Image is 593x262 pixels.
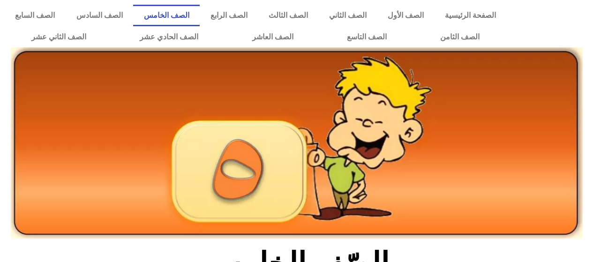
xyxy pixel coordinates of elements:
a: الصف السابع [5,5,66,26]
a: الصف الخامس [133,5,200,26]
a: الصف الرابع [200,5,258,26]
a: الصفحة الرئيسية [434,5,506,26]
a: الصف التاسع [320,26,413,48]
a: الصف الثاني عشر [5,26,113,48]
a: الصف العاشر [225,26,320,48]
a: الصف الثامن [413,26,506,48]
a: الصف الأول [377,5,434,26]
a: الصف الثاني [318,5,377,26]
a: الصف السادس [66,5,133,26]
a: الصف الثالث [258,5,318,26]
a: الصف الحادي عشر [113,26,225,48]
